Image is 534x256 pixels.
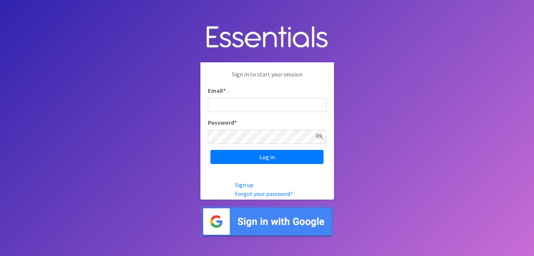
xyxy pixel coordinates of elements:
[235,181,253,188] a: Sign up
[235,190,293,197] a: Forgot your password?
[208,70,327,86] p: Sign in to start your session
[200,19,334,57] img: Human Essentials
[208,86,226,95] label: Email
[210,150,324,164] input: Log in
[208,118,237,127] label: Password
[234,119,237,126] abbr: required
[200,206,334,238] img: Sign in with Google
[223,87,226,94] abbr: required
